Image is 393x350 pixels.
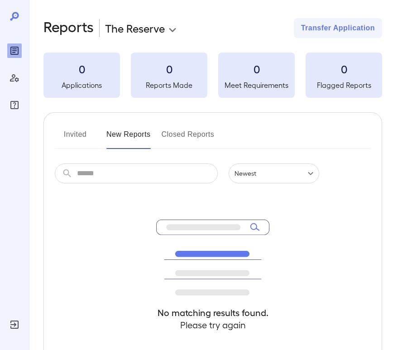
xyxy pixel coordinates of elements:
h5: Reports Made [131,80,207,91]
button: New Reports [106,127,151,149]
div: Newest [229,163,319,183]
h4: Please try again [156,319,269,331]
button: Transfer Application [294,18,382,38]
div: Log Out [7,317,22,332]
div: Reports [7,43,22,58]
button: Invited [55,127,96,149]
div: Manage Users [7,71,22,85]
h3: 0 [218,62,295,76]
h5: Applications [43,80,120,91]
h4: No matching results found. [156,307,269,319]
div: FAQ [7,98,22,112]
h3: 0 [306,62,382,76]
button: Closed Reports [162,127,215,149]
h5: Flagged Reports [306,80,382,91]
h3: 0 [131,62,207,76]
h2: Reports [43,18,94,38]
p: The Reserve [105,21,165,35]
h5: Meet Requirements [218,80,295,91]
summary: 0Applications0Reports Made0Meet Requirements0Flagged Reports [43,53,382,98]
h3: 0 [43,62,120,76]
